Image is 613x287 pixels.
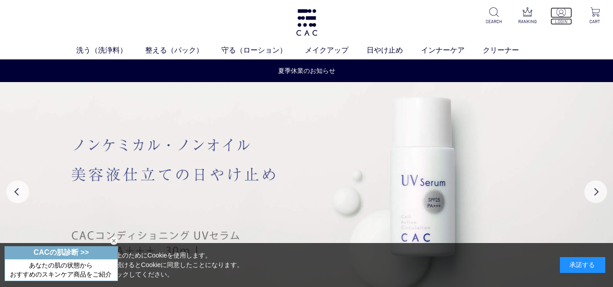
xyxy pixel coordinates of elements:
[584,180,607,203] button: Next
[145,45,221,56] a: 整える（パック）
[421,45,483,56] a: インナーケア
[517,18,539,25] p: RANKING
[584,18,606,25] p: CART
[367,45,421,56] a: 日やけ止め
[295,9,319,36] img: logo
[8,251,244,279] div: 当サイトでは、お客様へのサービス向上のためにCookieを使用します。 「承諾する」をクリックするか閲覧を続けるとCookieに同意したことになります。 詳細はこちらの をクリックしてください。
[76,45,145,56] a: 洗う（洗浄料）
[560,257,605,273] div: 承諾する
[483,18,505,25] p: SEARCH
[483,7,505,25] a: SEARCH
[221,45,305,56] a: 守る（ローション）
[550,7,572,25] a: LOGIN
[584,7,606,25] a: CART
[278,66,335,76] a: 夏季休業のお知らせ
[6,180,29,203] button: Previous
[305,45,367,56] a: メイクアップ
[483,45,537,56] a: クリーナー
[517,7,539,25] a: RANKING
[550,18,572,25] p: LOGIN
